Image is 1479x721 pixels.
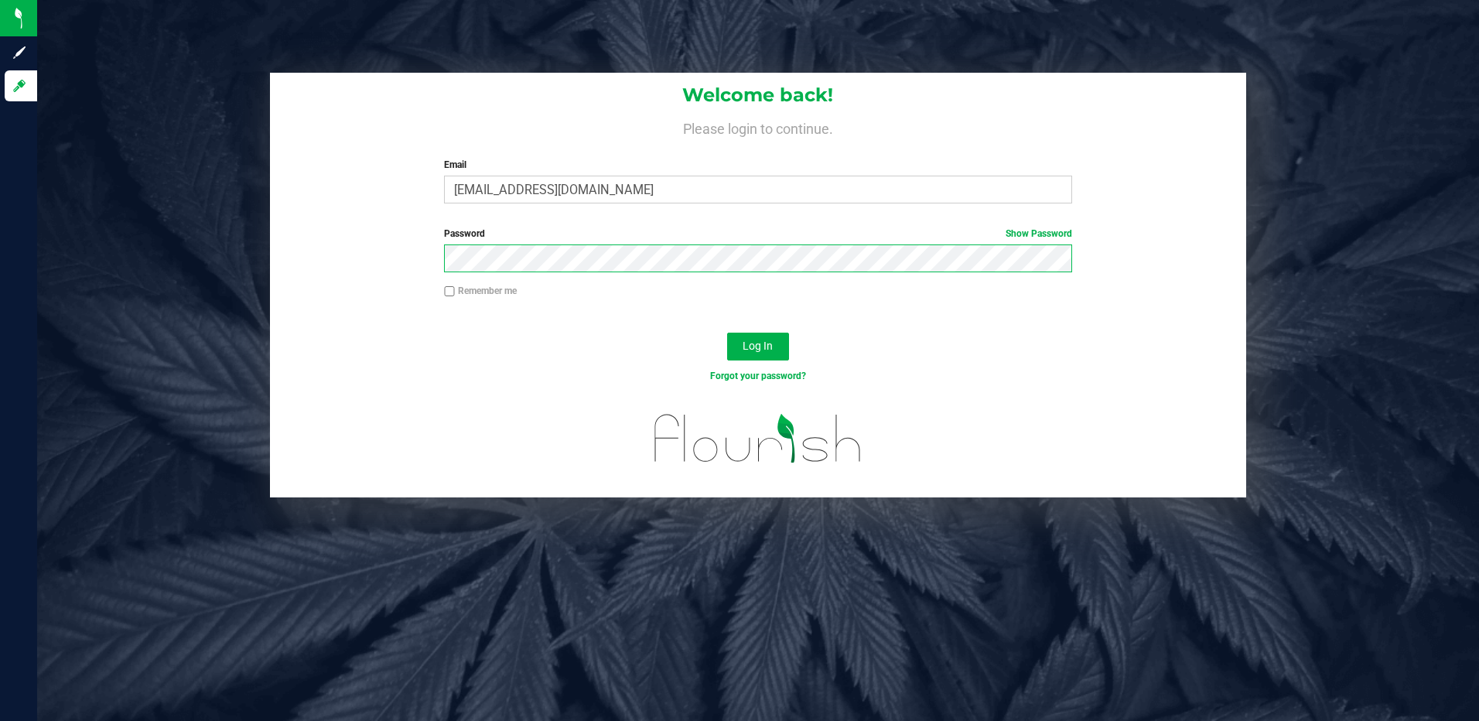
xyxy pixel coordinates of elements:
[636,399,880,478] img: flourish_logo.svg
[12,78,27,94] inline-svg: Log in
[270,118,1247,136] h4: Please login to continue.
[727,333,789,360] button: Log In
[1006,228,1072,239] a: Show Password
[444,158,1072,172] label: Email
[12,45,27,60] inline-svg: Sign up
[444,228,485,239] span: Password
[270,85,1247,105] h1: Welcome back!
[444,284,517,298] label: Remember me
[444,286,455,297] input: Remember me
[710,371,806,381] a: Forgot your password?
[743,340,773,352] span: Log In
